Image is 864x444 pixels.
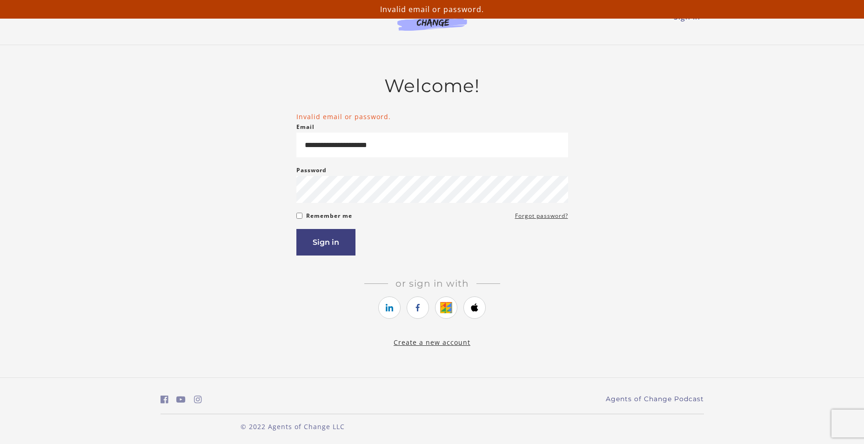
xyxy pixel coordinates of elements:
a: https://www.instagram.com/agentsofchangeprep/ (Open in a new window) [194,393,202,406]
h2: Welcome! [296,75,568,97]
span: Or sign in with [388,278,476,289]
a: Forgot password? [515,210,568,222]
a: https://www.youtube.com/c/AgentsofChangeTestPrepbyMeaganMitchell (Open in a new window) [176,393,186,406]
label: Remember me [306,210,352,222]
a: https://courses.thinkific.com/users/auth/linkedin?ss%5Breferral%5D=&ss%5Buser_return_to%5D=&ss%5B... [378,296,401,319]
a: https://courses.thinkific.com/users/auth/google?ss%5Breferral%5D=&ss%5Buser_return_to%5D=&ss%5Bvi... [435,296,457,319]
button: Sign in [296,229,355,256]
a: https://courses.thinkific.com/users/auth/facebook?ss%5Breferral%5D=&ss%5Buser_return_to%5D=&ss%5B... [407,296,429,319]
p: © 2022 Agents of Change LLC [161,422,425,431]
a: https://courses.thinkific.com/users/auth/apple?ss%5Breferral%5D=&ss%5Buser_return_to%5D=&ss%5Bvis... [463,296,486,319]
label: Password [296,165,327,176]
p: Invalid email or password. [4,4,860,15]
img: Agents of Change Logo [388,9,477,31]
i: https://www.instagram.com/agentsofchangeprep/ (Open in a new window) [194,395,202,404]
a: Agents of Change Podcast [606,394,704,404]
a: Create a new account [394,338,470,347]
label: Email [296,121,315,133]
li: Invalid email or password. [296,112,568,121]
i: https://www.facebook.com/groups/aswbtestprep (Open in a new window) [161,395,168,404]
a: https://www.facebook.com/groups/aswbtestprep (Open in a new window) [161,393,168,406]
i: https://www.youtube.com/c/AgentsofChangeTestPrepbyMeaganMitchell (Open in a new window) [176,395,186,404]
